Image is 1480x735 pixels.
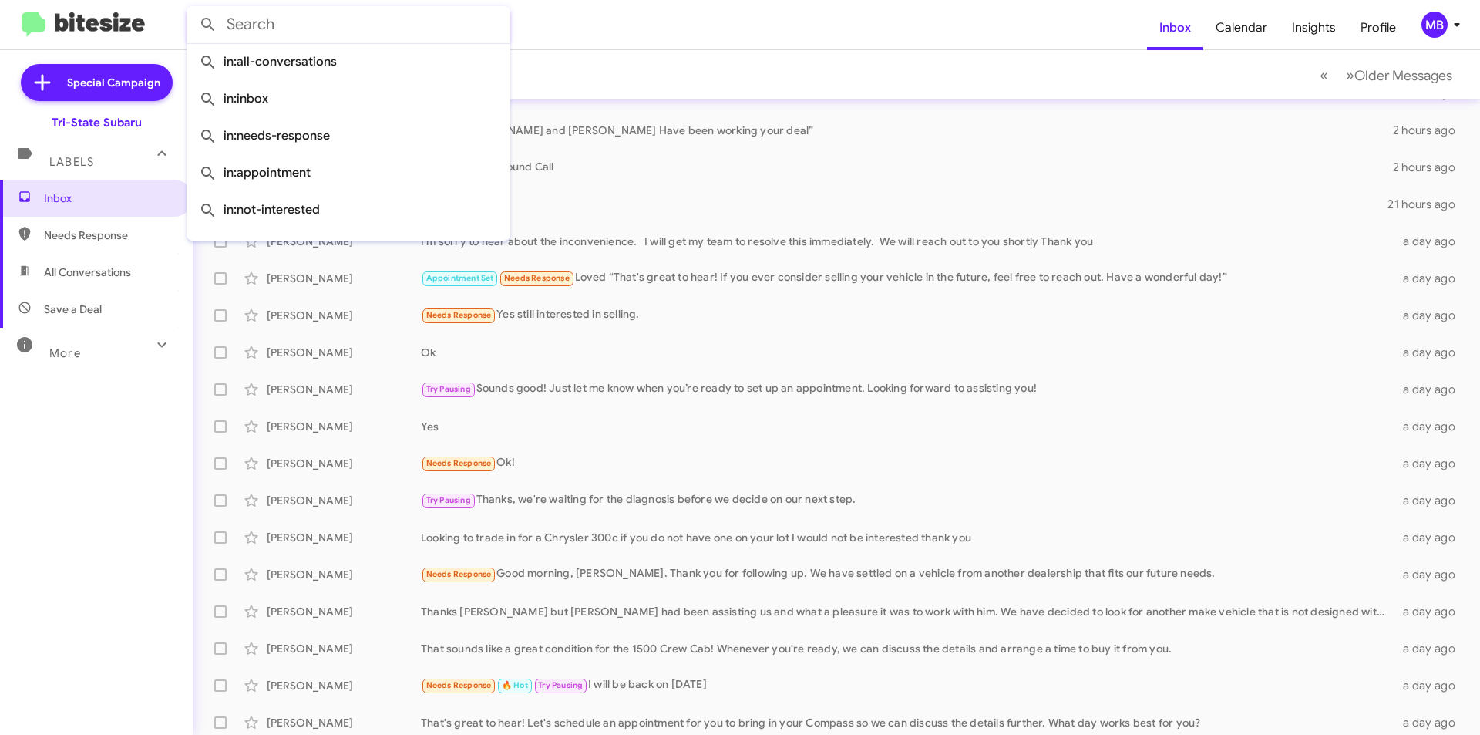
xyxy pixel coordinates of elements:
div: Yes still interested in selling. [421,306,1394,324]
span: in:sold-verified [199,228,498,265]
span: in:all-conversations [199,43,498,80]
div: I'm sorry to hear about the inconvenience. I will get my team to resolve this immediately. We wil... [421,234,1394,249]
span: Older Messages [1354,67,1452,84]
div: a day ago [1394,678,1468,693]
div: a day ago [1394,641,1468,656]
div: [PERSON_NAME] [267,604,421,619]
div: MB [1421,12,1448,38]
span: Appointment Set [426,273,494,283]
button: Next [1337,59,1461,91]
div: Thanks, we're waiting for the diagnosis before we decide on our next step. [421,491,1394,509]
div: That's great to hear! Let's schedule an appointment for you to bring in your Compass so we can di... [421,715,1394,730]
div: a day ago [1394,271,1468,286]
span: Inbox [44,190,175,206]
span: Try Pausing [426,495,471,505]
a: Profile [1348,5,1408,50]
div: [PERSON_NAME] [267,530,421,545]
div: [PERSON_NAME] [267,271,421,286]
span: » [1346,66,1354,85]
span: in:inbox [199,80,498,117]
a: Special Campaign [21,64,173,101]
div: a day ago [1394,234,1468,249]
button: MB [1408,12,1463,38]
div: Inbound Call [421,157,1393,177]
a: Insights [1280,5,1348,50]
div: Good morning, [PERSON_NAME]. Thank you for following up. We have settled on a vehicle from anothe... [421,565,1394,583]
div: 2 hours ago [1393,123,1468,138]
span: Special Campaign [67,75,160,90]
div: [PERSON_NAME] [267,715,421,730]
div: [PERSON_NAME] [267,308,421,323]
div: I will be back on [DATE] [421,676,1394,694]
span: All Conversations [44,265,131,280]
div: a day ago [1394,456,1468,471]
div: ok [421,197,1387,212]
div: a day ago [1394,604,1468,619]
div: a day ago [1394,382,1468,397]
span: Needs Response [426,310,492,320]
nav: Page navigation example [1311,59,1461,91]
div: 21 hours ago [1387,197,1468,212]
div: Liked “[PERSON_NAME] and [PERSON_NAME] Have been working your deal” [421,123,1393,138]
div: a day ago [1394,715,1468,730]
span: Try Pausing [538,680,583,690]
div: a day ago [1394,567,1468,582]
div: Yes [421,419,1394,434]
button: Previous [1310,59,1337,91]
span: « [1320,66,1328,85]
div: [PERSON_NAME] [267,234,421,249]
div: [PERSON_NAME] [267,678,421,693]
span: Needs Response [426,569,492,579]
span: Needs Response [426,680,492,690]
span: Save a Deal [44,302,102,317]
div: Thanks [PERSON_NAME] but [PERSON_NAME] had been assisting us and what a pleasure it was to work w... [421,604,1394,619]
input: Search [187,6,510,43]
div: a day ago [1394,308,1468,323]
div: [PERSON_NAME] [267,345,421,360]
div: a day ago [1394,419,1468,434]
div: a day ago [1394,530,1468,545]
a: Calendar [1203,5,1280,50]
span: in:not-interested [199,191,498,228]
a: Inbox [1147,5,1203,50]
div: Looking to trade in for a Chrysler 300c if you do not have one on your lot I would not be interes... [421,530,1394,545]
span: in:appointment [199,154,498,191]
span: More [49,346,81,360]
span: in:needs-response [199,117,498,154]
span: Labels [49,155,94,169]
div: [PERSON_NAME] [267,456,421,471]
span: Needs Response [44,228,175,243]
div: a day ago [1394,345,1468,360]
div: [PERSON_NAME] [267,493,421,508]
div: [PERSON_NAME] [267,419,421,434]
span: Needs Response [504,273,570,283]
div: a day ago [1394,493,1468,508]
div: Loved “That's great to hear! If you ever consider selling your vehicle in the future, feel free t... [421,269,1394,287]
div: Ok! [421,454,1394,472]
div: Ok [421,345,1394,360]
div: 2 hours ago [1393,160,1468,175]
div: [PERSON_NAME] [267,567,421,582]
div: [PERSON_NAME] [267,641,421,656]
span: Try Pausing [426,384,471,394]
span: 🔥 Hot [502,680,528,690]
div: [PERSON_NAME] [267,382,421,397]
div: Tri-State Subaru [52,115,142,130]
div: Sounds good! Just let me know when you’re ready to set up an appointment. Looking forward to assi... [421,380,1394,398]
div: That sounds like a great condition for the 1500 Crew Cab! Whenever you're ready, we can discuss t... [421,641,1394,656]
span: Needs Response [426,458,492,468]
